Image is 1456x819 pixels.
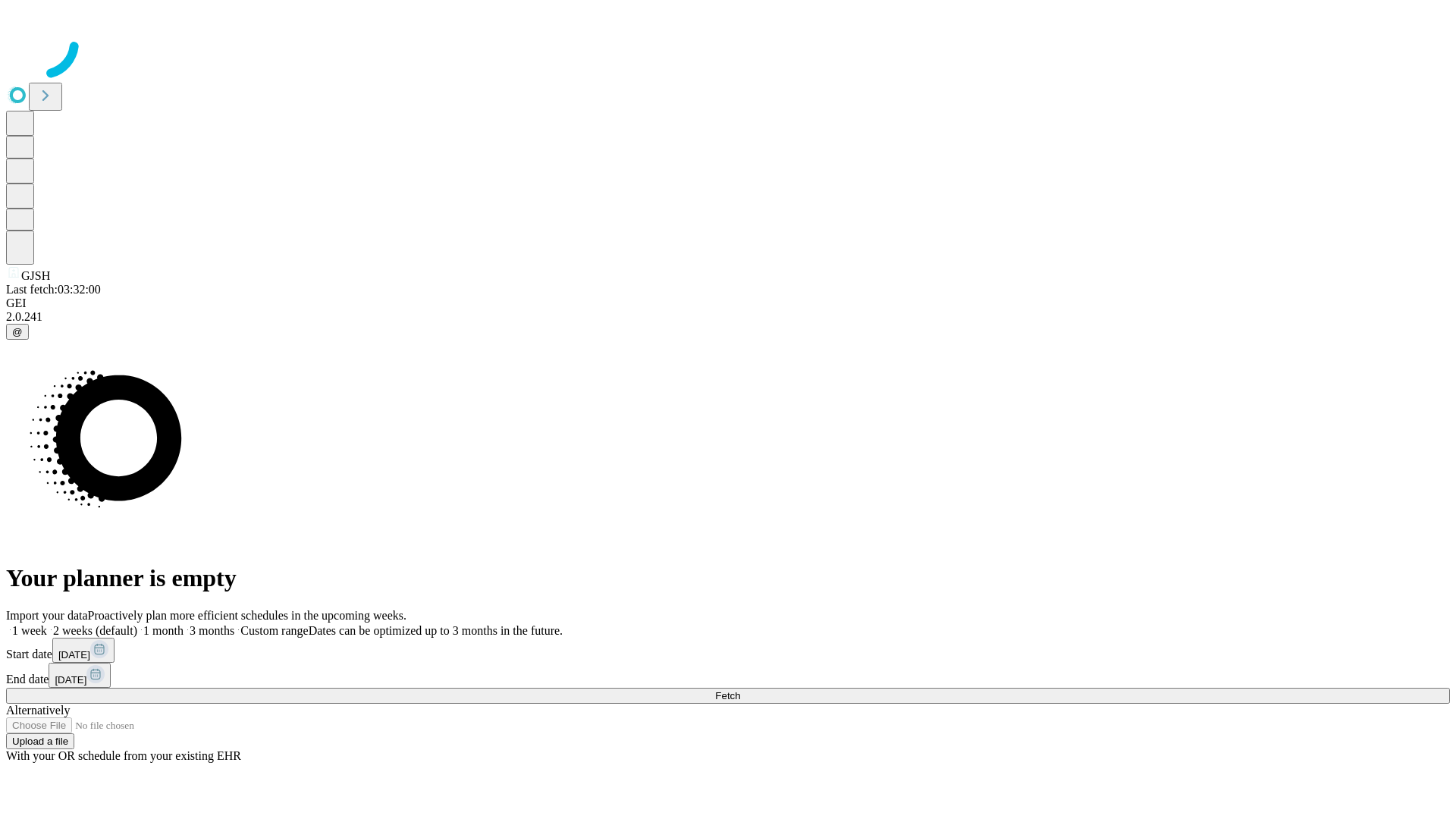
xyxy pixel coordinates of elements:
[6,704,70,717] span: Alternatively
[6,609,88,622] span: Import your data
[6,663,1450,688] div: End date
[49,663,111,688] button: [DATE]
[21,269,50,282] span: GJSH
[6,297,1450,310] div: GEI
[55,674,86,686] span: [DATE]
[6,638,1450,663] div: Start date
[12,624,47,637] span: 1 week
[6,324,29,340] button: @
[52,638,115,663] button: [DATE]
[190,624,234,637] span: 3 months
[715,690,740,701] span: Fetch
[88,609,406,622] span: Proactively plan more efficient schedules in the upcoming weeks.
[6,749,241,762] span: With your OR schedule from your existing EHR
[143,624,184,637] span: 1 month
[240,624,308,637] span: Custom range
[309,624,563,637] span: Dates can be optimized up to 3 months in the future.
[6,733,74,749] button: Upload a file
[53,624,137,637] span: 2 weeks (default)
[6,310,1450,324] div: 2.0.241
[6,564,1450,592] h1: Your planner is empty
[6,283,101,296] span: Last fetch: 03:32:00
[6,688,1450,704] button: Fetch
[12,326,23,337] span: @
[58,649,90,661] span: [DATE]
